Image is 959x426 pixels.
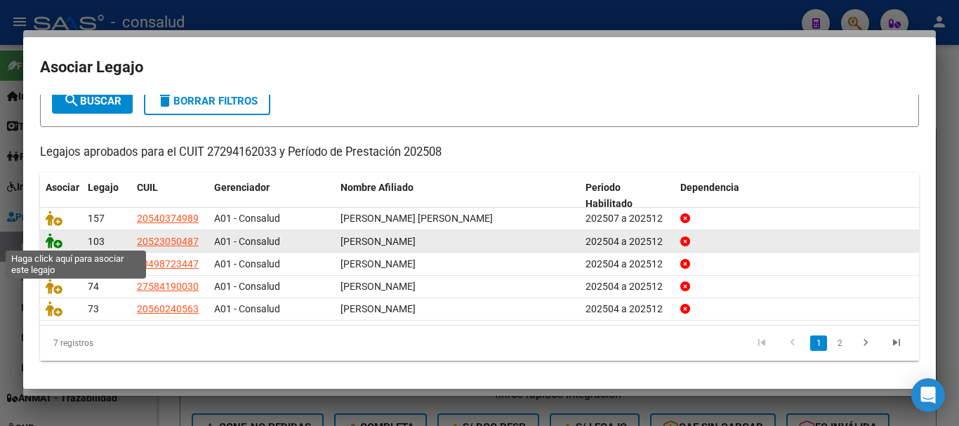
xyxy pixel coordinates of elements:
[586,256,669,272] div: 202504 a 202512
[88,182,119,193] span: Legajo
[214,182,270,193] span: Gerenciador
[52,88,133,114] button: Buscar
[137,236,199,247] span: 20523050487
[40,144,919,161] p: Legajos aprobados para el CUIT 27294162033 y Período de Prestación 202508
[829,331,850,355] li: page 2
[340,303,416,314] span: ASUNCION FABRIZIO DYLAN
[46,182,79,193] span: Asociar
[911,378,945,412] div: Open Intercom Messenger
[680,182,739,193] span: Dependencia
[40,173,82,219] datatable-header-cell: Asociar
[88,258,99,269] span: 76
[137,213,199,224] span: 20540374989
[779,335,806,351] a: go to previous page
[137,182,158,193] span: CUIL
[157,95,258,107] span: Borrar Filtros
[40,326,213,361] div: 7 registros
[580,173,675,219] datatable-header-cell: Periodo Habilitado
[144,87,270,115] button: Borrar Filtros
[675,173,920,219] datatable-header-cell: Dependencia
[137,258,199,269] span: 20498723447
[214,281,280,292] span: A01 - Consalud
[63,95,121,107] span: Buscar
[88,303,99,314] span: 73
[214,258,280,269] span: A01 - Consalud
[852,335,879,351] a: go to next page
[63,92,80,109] mat-icon: search
[137,281,199,292] span: 27584190030
[40,54,919,81] h2: Asociar Legajo
[340,281,416,292] span: ASUNCION BENICCIO RAFAEL
[340,182,414,193] span: Nombre Afiliado
[209,173,335,219] datatable-header-cell: Gerenciador
[157,92,173,109] mat-icon: delete
[214,303,280,314] span: A01 - Consalud
[883,335,910,351] a: go to last page
[340,213,493,224] span: REIS KEVIN DIONEL
[810,335,827,351] a: 1
[340,258,416,269] span: ASUNCION FRANCO ANDRES
[214,213,280,224] span: A01 - Consalud
[340,236,416,247] span: DUARTE JUAN PABLO
[88,236,105,247] span: 103
[831,335,848,351] a: 2
[88,213,105,224] span: 157
[586,279,669,295] div: 202504 a 202512
[137,303,199,314] span: 20560240563
[586,301,669,317] div: 202504 a 202512
[335,173,580,219] datatable-header-cell: Nombre Afiliado
[82,173,131,219] datatable-header-cell: Legajo
[808,331,829,355] li: page 1
[88,281,99,292] span: 74
[586,234,669,250] div: 202504 a 202512
[748,335,775,351] a: go to first page
[586,182,633,209] span: Periodo Habilitado
[131,173,209,219] datatable-header-cell: CUIL
[586,211,669,227] div: 202507 a 202512
[214,236,280,247] span: A01 - Consalud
